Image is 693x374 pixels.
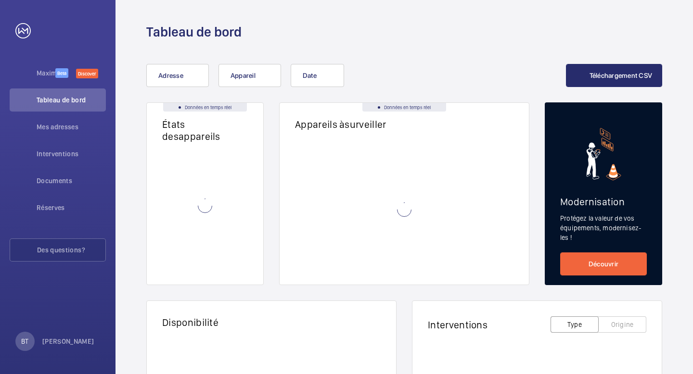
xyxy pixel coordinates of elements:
[146,23,242,41] h1: Tableau de bord
[560,252,647,275] a: Découvrir
[163,103,247,112] div: Données en temps réel
[37,95,106,105] span: Tableau de bord
[37,68,55,78] span: Maximize
[162,316,218,328] h2: Disponibilité
[362,103,446,112] div: Données en temps réel
[590,72,653,79] span: Téléchargement CSV
[598,316,646,333] button: Origine
[291,64,344,87] button: Date
[295,118,402,130] h2: Appareils à
[158,72,183,79] span: Adresse
[560,196,647,208] h2: Modernisation
[76,69,98,78] span: Discover
[146,64,209,87] button: Adresse
[231,72,256,79] span: Appareil
[21,337,28,346] p: BT
[586,128,621,180] img: marketing-card.svg
[179,130,236,142] span: appareils
[303,72,317,79] span: Date
[162,118,236,142] h2: États des
[345,118,401,130] span: surveiller
[566,64,663,87] button: Téléchargement CSV
[560,213,647,242] p: Protégez la valeur de vos équipements, modernisez-les !
[37,176,106,186] span: Documents
[37,203,106,212] span: Réserves
[37,149,106,159] span: Interventions
[37,122,106,132] span: Mes adresses
[37,245,105,255] span: Des questions?
[42,337,94,346] p: [PERSON_NAME]
[428,319,488,331] h2: Interventions
[218,64,281,87] button: Appareil
[55,68,68,78] span: Beta
[551,316,599,333] button: Type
